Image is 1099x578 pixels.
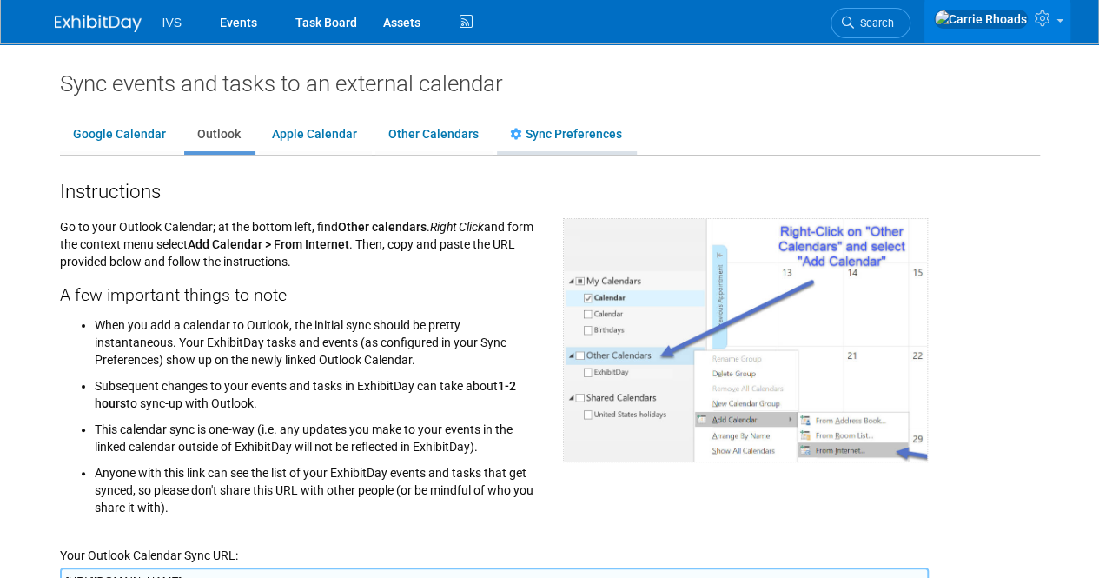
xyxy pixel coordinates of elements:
[854,17,894,30] span: Search
[55,15,142,32] img: ExhibitDay
[375,118,492,151] a: Other Calendars
[95,412,537,455] li: This calendar sync is one-way (i.e. any updates you make to your events in the linked calendar ou...
[60,173,1040,205] div: Instructions
[259,118,370,151] a: Apple Calendar
[497,118,635,151] a: Sync Preferences
[162,16,182,30] span: IVS
[47,205,550,525] div: Go to your Outlook Calendar; at the bottom left, find . and form the context menu select . Then, ...
[60,270,537,308] div: A few important things to note
[184,118,254,151] a: Outlook
[60,525,1040,564] div: Your Outlook Calendar Sync URL:
[60,118,179,151] a: Google Calendar
[188,237,349,251] span: Add Calendar > From Internet
[338,220,427,234] span: Other calendars
[60,70,1040,97] div: Sync events and tasks to an external calendar
[831,8,910,38] a: Search
[95,369,537,412] li: Subsequent changes to your events and tasks in ExhibitDay can take about to sync-up with Outlook.
[430,220,484,234] i: Right Click
[95,455,537,516] li: Anyone with this link can see the list of your ExhibitDay events and tasks that get synced, so pl...
[934,10,1028,29] img: Carrie Rhoads
[95,312,537,369] li: When you add a calendar to Outlook, the initial sync should be pretty instantaneous. Your Exhibit...
[563,218,928,462] img: Outlook Calendar screen shot for adding external calendar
